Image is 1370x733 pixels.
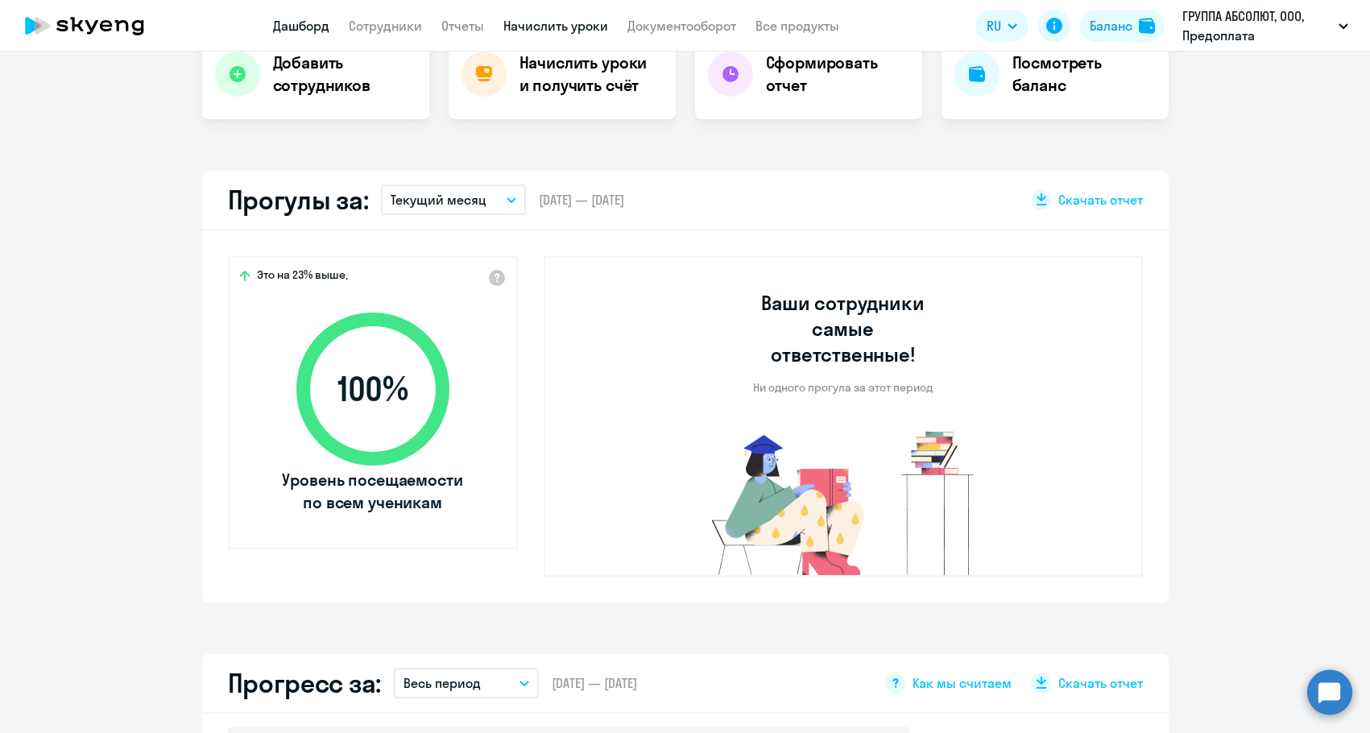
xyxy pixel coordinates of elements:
[257,267,348,287] span: Это на 23% выше,
[1090,16,1132,35] div: Баланс
[349,18,422,34] a: Сотрудники
[394,668,539,698] button: Весь период
[273,18,329,34] a: Дашборд
[391,190,486,209] p: Текущий месяц
[280,469,466,514] span: Уровень посещаемости по всем ученикам
[280,370,466,408] span: 100 %
[228,184,369,216] h2: Прогулы за:
[519,52,660,97] h4: Начислить уроки и получить счёт
[766,52,909,97] h4: Сформировать отчет
[441,18,484,34] a: Отчеты
[1182,6,1332,45] p: ГРУППА АБСОЛЮТ, ООО, Предоплата
[273,52,416,97] h4: Добавить сотрудников
[739,290,946,367] h3: Ваши сотрудники самые ответственные!
[913,674,1012,692] span: Как мы считаем
[228,667,381,699] h2: Прогресс за:
[1058,674,1143,692] span: Скачать отчет
[381,184,526,215] button: Текущий месяц
[975,10,1029,42] button: RU
[552,674,637,692] span: [DATE] — [DATE]
[404,673,481,693] p: Весь период
[1139,18,1155,34] img: balance
[539,191,624,209] span: [DATE] — [DATE]
[627,18,736,34] a: Документооборот
[1058,191,1143,209] span: Скачать отчет
[753,380,933,395] p: Ни одного прогула за этот период
[987,16,1001,35] span: RU
[1080,10,1165,42] button: Балансbalance
[755,18,839,34] a: Все продукты
[1174,6,1356,45] button: ГРУППА АБСОЛЮТ, ООО, Предоплата
[681,427,1004,575] img: no-truants
[503,18,608,34] a: Начислить уроки
[1012,52,1156,97] h4: Посмотреть баланс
